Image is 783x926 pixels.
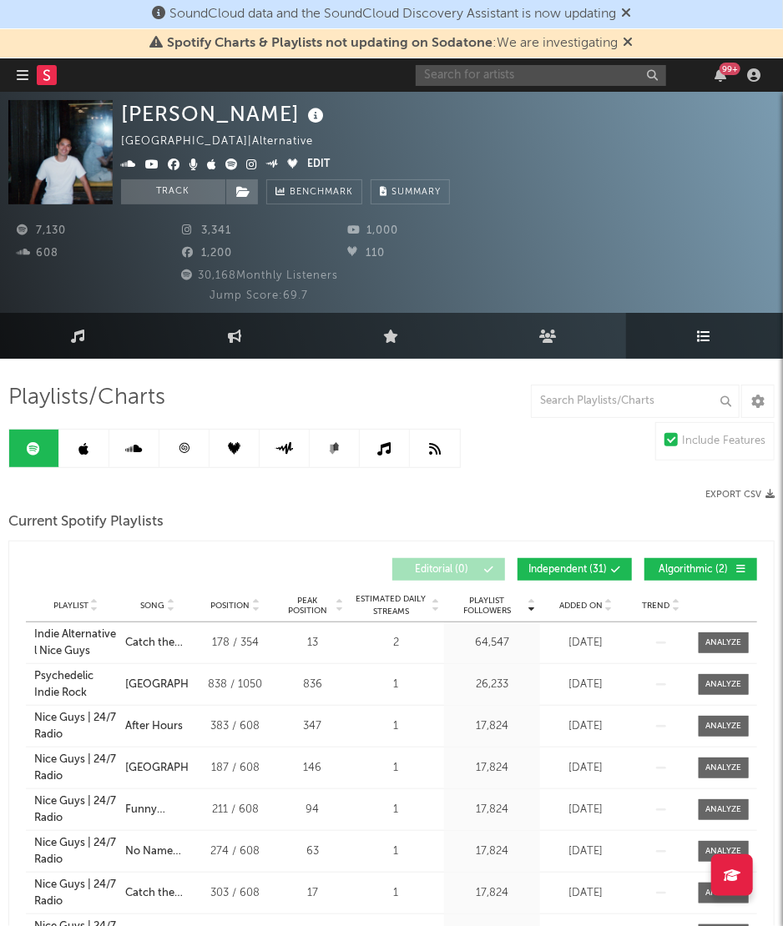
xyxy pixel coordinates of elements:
input: Search for artists [416,65,666,86]
div: 836 [281,677,344,693]
div: 17 [281,885,344,902]
div: 99 + [720,63,740,75]
span: Current Spotify Playlists [8,512,164,532]
div: 26,233 [448,677,536,693]
div: 17,824 [448,885,536,902]
button: Editorial(0) [392,558,505,581]
div: 1 [352,760,440,777]
div: Funny Water [125,802,189,818]
span: Editorial ( 0 ) [403,565,480,575]
span: 1,000 [347,225,398,236]
div: [PERSON_NAME] [121,100,328,128]
button: Edit [307,155,330,175]
button: Track [121,179,225,204]
a: Nice Guys | 24/7 Radio [34,835,117,868]
div: [DATE] [544,718,628,735]
div: [DATE] [544,802,628,818]
span: Trend [643,601,670,611]
div: 274 / 608 [198,843,273,860]
a: Benchmark [266,179,362,204]
div: [DATE] [544,677,628,693]
span: Summary [391,188,441,197]
span: SoundCloud data and the SoundCloud Discovery Assistant is now updating [169,8,616,21]
span: Added On [559,601,603,611]
div: 94 [281,802,344,818]
a: Nice Guys | 24/7 Radio [34,710,117,742]
button: Summary [371,179,450,204]
span: 1,200 [182,248,232,259]
a: Nice Guys | 24/7 Radio [34,877,117,909]
div: After Hours [125,718,183,735]
div: Catch the Sun [125,635,189,652]
div: 17,824 [448,843,536,860]
span: 30,168 Monthly Listeners [179,270,339,281]
div: 2 [352,635,440,652]
div: Catch the Sun [125,885,189,902]
a: Nice Guys | 24/7 Radio [34,752,117,784]
div: [DATE] [544,760,628,777]
button: Export CSV [705,490,775,500]
div: [GEOGRAPHIC_DATA] [125,760,238,777]
span: Playlists/Charts [8,388,165,408]
div: 383 / 608 [198,718,273,735]
span: 110 [347,248,385,259]
div: [DATE] [544,635,628,652]
div: 17,824 [448,760,536,777]
div: Include Features [682,431,765,451]
div: 17,824 [448,718,536,735]
div: 63 [281,843,344,860]
div: 13 [281,635,344,652]
input: Search Playlists/Charts [531,385,740,418]
button: 99+ [715,68,726,82]
span: Playlist [53,601,88,611]
div: [DATE] [544,885,628,902]
div: 17,824 [448,802,536,818]
div: 838 / 1050 [198,677,273,693]
span: Dismiss [621,8,631,21]
span: 7,130 [17,225,66,236]
div: 146 [281,760,344,777]
a: Indie Alternative l Nice Guys [34,627,117,659]
div: 1 [352,677,440,693]
a: Nice Guys | 24/7 Radio [34,793,117,826]
button: Algorithmic(2) [644,558,757,581]
div: No Name City [125,843,189,860]
div: 1 [352,802,440,818]
span: Jump Score: 69.7 [210,290,308,301]
div: 64,547 [448,635,536,652]
span: Independent ( 31 ) [528,565,607,575]
div: [DATE] [544,843,628,860]
div: 187 / 608 [198,760,273,777]
div: 211 / 608 [198,802,273,818]
a: Psychedelic Indie Rock [34,668,117,701]
span: Benchmark [290,183,353,203]
div: 303 / 608 [198,885,273,902]
div: 347 [281,718,344,735]
span: 3,341 [182,225,231,236]
span: Peak Position [281,596,334,616]
div: [GEOGRAPHIC_DATA] [125,677,238,693]
span: Spotify Charts & Playlists not updating on Sodatone [168,37,493,50]
div: 178 / 354 [198,635,273,652]
span: Dismiss [624,37,634,50]
div: [GEOGRAPHIC_DATA] | Alternative [121,132,332,152]
div: 1 [352,885,440,902]
span: 608 [17,248,58,259]
span: Estimated Daily Streams [352,593,430,618]
div: 1 [352,843,440,860]
button: Independent(31) [518,558,632,581]
span: : We are investigating [168,37,619,50]
span: Playlist Followers [448,596,526,616]
span: Song [140,601,164,611]
span: Algorithmic ( 2 ) [655,565,732,575]
span: Position [211,601,250,611]
div: 1 [352,718,440,735]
